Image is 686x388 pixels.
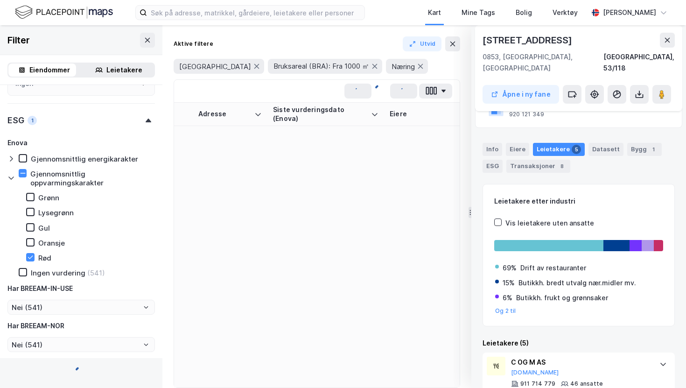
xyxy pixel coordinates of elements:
[553,7,578,18] div: Verktøy
[511,357,650,368] div: C OG M AS
[7,320,64,332] div: Har BREEAM-NOR
[503,292,512,303] div: 6%
[503,262,517,274] div: 69%
[483,143,502,156] div: Info
[509,111,544,118] div: 920 121 349
[483,51,603,74] div: 0853, [GEOGRAPHIC_DATA], [GEOGRAPHIC_DATA]
[87,268,105,277] div: (541)
[533,143,585,156] div: Leietakere
[7,137,28,148] div: Enova
[483,338,675,349] div: Leietakere (5)
[373,84,388,99] img: spinner.a6d8c91a73a9ac5275cf975e30b51cfb.svg
[142,341,150,348] button: Open
[483,160,503,173] div: ESG
[174,40,213,48] div: Aktive filtere
[428,7,441,18] div: Kart
[147,6,364,20] input: Søk på adresse, matrikkel, gårdeiere, leietakere eller personer
[106,64,142,76] div: Leietakere
[483,33,574,48] div: [STREET_ADDRESS]
[495,307,516,315] button: Og 2 til
[505,218,594,229] div: Vis leietakere uten ansatte
[142,303,150,311] button: Open
[506,160,570,173] div: Transaksjoner
[403,36,442,51] button: Utvid
[462,7,495,18] div: Mine Tags
[38,254,51,262] div: Rød
[520,380,555,388] div: 911 714 779
[31,268,85,277] div: Ingen vurdering
[483,85,559,104] button: Åpne i ny fane
[7,33,30,48] div: Filter
[38,193,59,202] div: Grønn
[649,145,658,154] div: 1
[30,169,155,187] div: Gjennomsnittlig oppvarmingskarakter
[570,380,603,388] div: 46 ansatte
[8,300,154,314] input: ClearOpen
[7,283,73,294] div: Har BREEAM-IN-USE
[273,62,369,71] span: Bruksareal (BRA): Fra 1000 ㎡
[494,196,663,207] div: Leietakere etter industri
[29,64,70,76] div: Eiendommer
[516,292,608,303] div: Butikkh. frukt og grønnsaker
[38,208,74,217] div: Lysegrønn
[603,7,656,18] div: [PERSON_NAME]
[390,110,470,119] div: Eiere
[572,145,581,154] div: 5
[588,143,623,156] div: Datasett
[38,239,65,247] div: Oransje
[8,338,154,352] input: ClearOpen
[503,277,515,289] div: 15%
[603,51,675,74] div: [GEOGRAPHIC_DATA], 53/118
[74,366,89,381] img: spinner.a6d8c91a73a9ac5275cf975e30b51cfb.svg
[520,262,586,274] div: Drift av restauranter
[511,369,559,376] button: [DOMAIN_NAME]
[557,162,567,171] div: 8
[516,7,532,18] div: Bolig
[15,4,113,21] img: logo.f888ab2527a4732fd821a326f86c7f29.svg
[392,62,415,71] span: Næring
[198,110,251,119] div: Adresse
[179,62,251,71] span: [GEOGRAPHIC_DATA]
[174,79,200,91] button: 4 mer
[627,143,662,156] div: Bygg
[639,343,686,388] iframe: Chat Widget
[7,115,24,126] div: ESG
[273,106,367,123] div: Siste vurderingsdato (Enova)
[506,143,529,156] div: Eiere
[31,155,138,163] div: Gjennomsnittlig energikarakter
[28,116,37,125] div: 1
[38,224,50,233] div: Gul
[518,277,636,289] div: Butikkh. bredt utvalg nær.midler mv.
